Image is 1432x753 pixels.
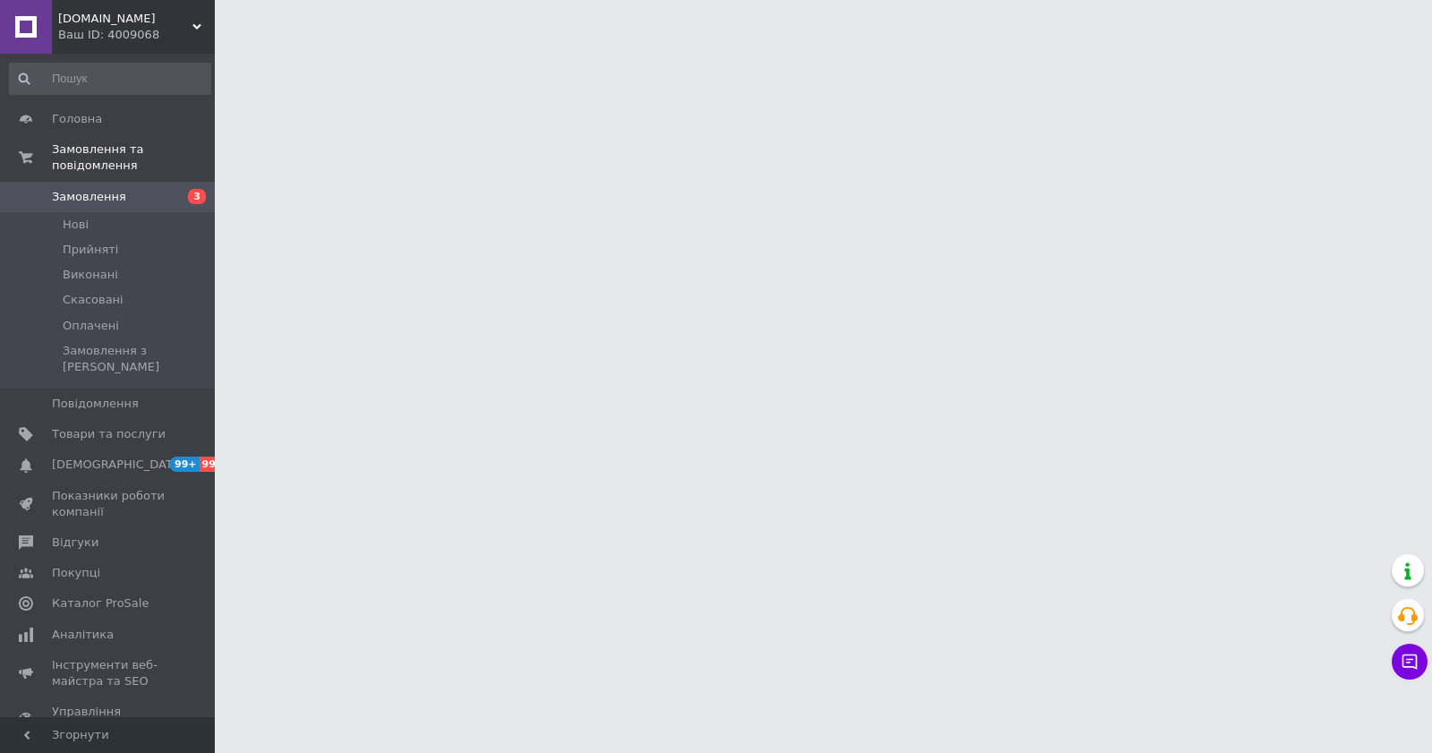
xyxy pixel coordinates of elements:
[52,396,139,412] span: Повідомлення
[63,318,119,334] span: Оплачені
[52,426,166,442] span: Товари та послуги
[9,63,211,95] input: Пошук
[52,535,98,551] span: Відгуки
[63,267,118,283] span: Виконані
[63,217,89,233] span: Нові
[52,488,166,520] span: Показники роботи компанії
[52,565,100,581] span: Покупці
[52,595,149,612] span: Каталог ProSale
[63,343,209,375] span: Замовлення з [PERSON_NAME]
[52,141,215,174] span: Замовлення та повідомлення
[52,189,126,205] span: Замовлення
[170,457,200,472] span: 99+
[58,27,215,43] div: Ваш ID: 4009068
[52,704,166,736] span: Управління сайтом
[52,657,166,689] span: Інструменти веб-майстра та SEO
[52,457,184,473] span: [DEMOGRAPHIC_DATA]
[200,457,229,472] span: 99+
[63,242,118,258] span: Прийняті
[63,292,124,308] span: Скасовані
[188,189,206,204] span: 3
[1392,644,1428,680] button: Чат з покупцем
[52,627,114,643] span: Аналітика
[52,111,102,127] span: Головна
[58,11,192,27] span: hds-shop.com.ua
